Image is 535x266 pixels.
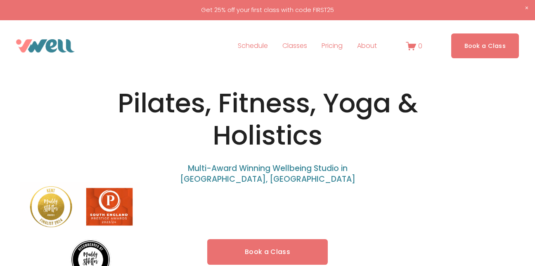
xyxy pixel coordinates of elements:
span: Multi-Award Winning Wellbeing Studio in [GEOGRAPHIC_DATA], [GEOGRAPHIC_DATA] [180,163,355,185]
a: 0 items in cart [406,41,422,51]
a: folder dropdown [357,39,377,52]
span: Classes [282,40,307,52]
a: Book a Class [207,239,328,265]
span: About [357,40,377,52]
a: Pricing [322,39,343,52]
span: 0 [418,41,422,51]
a: folder dropdown [282,39,307,52]
h1: Pilates, Fitness, Yoga & Holistics [82,87,452,152]
img: VWell [16,39,75,52]
a: Schedule [238,39,268,52]
a: Book a Class [451,33,519,58]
